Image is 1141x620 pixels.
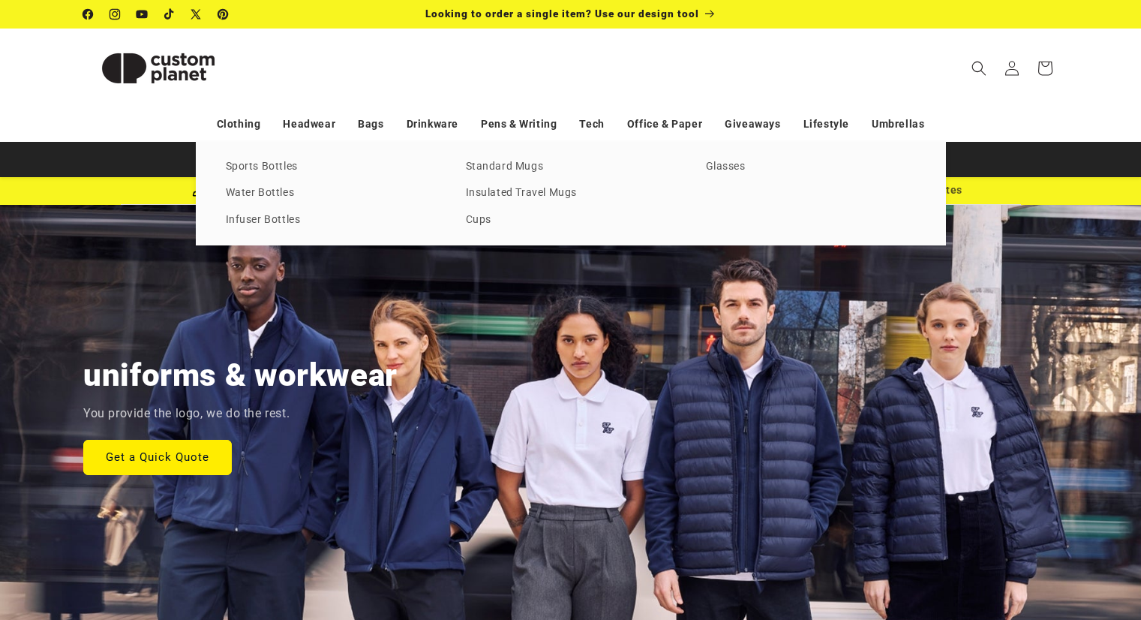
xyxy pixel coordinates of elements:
a: Bags [358,111,383,137]
a: Custom Planet [77,29,239,107]
a: Giveaways [725,111,780,137]
a: Sports Bottles [226,157,436,177]
a: Drinkware [407,111,458,137]
a: Lifestyle [803,111,849,137]
a: Umbrellas [872,111,924,137]
summary: Search [962,52,995,85]
a: Clothing [217,111,261,137]
a: Glasses [706,157,916,177]
a: Water Bottles [226,183,436,203]
a: Office & Paper [627,111,702,137]
a: Infuser Bottles [226,210,436,230]
h2: uniforms & workwear [83,355,398,396]
a: Cups [466,210,676,230]
span: Looking to order a single item? Use our design tool [425,8,699,20]
a: Headwear [283,111,335,137]
a: Get a Quick Quote [83,439,232,474]
a: Standard Mugs [466,157,676,177]
p: You provide the logo, we do the rest. [83,403,290,425]
a: Tech [579,111,604,137]
a: Pens & Writing [481,111,557,137]
a: Insulated Travel Mugs [466,183,676,203]
iframe: Chat Widget [1066,548,1141,620]
img: Custom Planet [83,35,233,102]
